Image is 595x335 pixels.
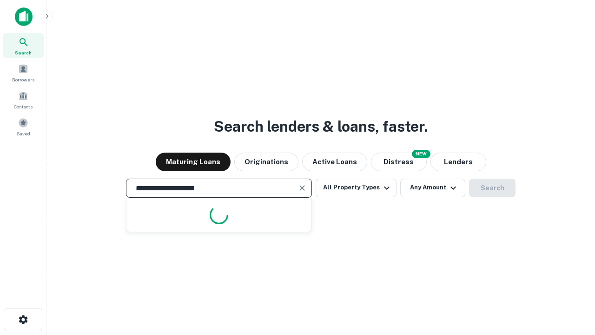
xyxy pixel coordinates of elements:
button: Any Amount [400,179,465,197]
a: Search [3,33,44,58]
button: Maturing Loans [156,153,231,171]
button: Active Loans [302,153,367,171]
button: All Property Types [316,179,397,197]
span: Saved [17,130,30,137]
h3: Search lenders & loans, faster. [214,115,428,138]
div: NEW [412,150,430,158]
span: Search [15,49,32,56]
a: Saved [3,114,44,139]
a: Borrowers [3,60,44,85]
span: Contacts [14,103,33,110]
button: Clear [296,181,309,194]
a: Contacts [3,87,44,112]
button: Search distressed loans with lien and other non-mortgage details. [371,153,427,171]
iframe: Chat Widget [549,261,595,305]
button: Lenders [430,153,486,171]
button: Originations [234,153,298,171]
span: Borrowers [12,76,34,83]
img: capitalize-icon.png [15,7,33,26]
